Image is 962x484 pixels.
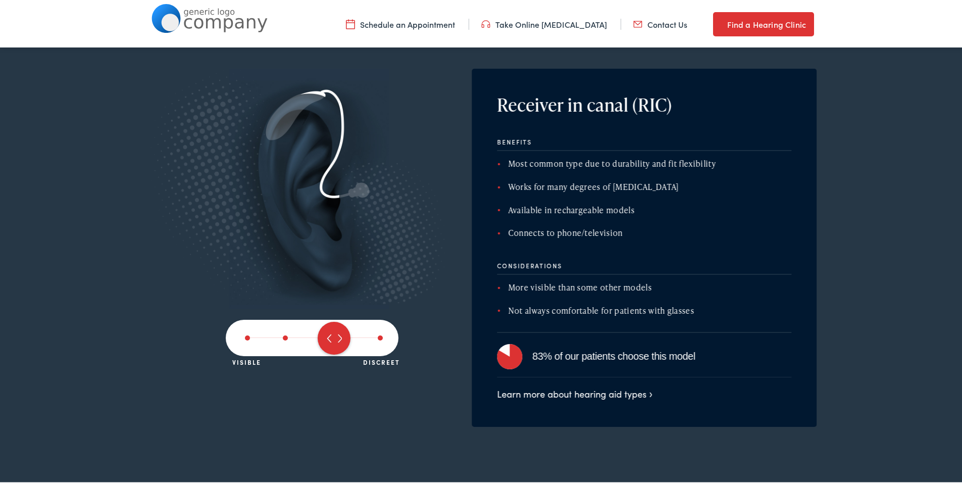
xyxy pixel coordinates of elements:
a: Learn more about hearing aid types [497,385,652,398]
div: Benefits [497,136,791,149]
img: utility icon [346,17,355,28]
div: Visible [232,354,261,364]
li: Connects to phone/television [497,224,791,237]
li: More visible than some other models [497,279,791,292]
a: Find a Hearing Clinic [713,10,814,34]
div: 83% of our patients choose this model [532,346,791,362]
a: Take Online [MEDICAL_DATA] [481,17,607,28]
a: Schedule an Appointment [346,17,455,28]
a: Contact Us [633,17,687,28]
li: Available in rechargeable models [497,202,791,215]
img: utility icon [713,16,722,28]
img: utility icon [481,17,490,28]
h2: Receiver in canal (RIC) [497,92,775,114]
div: Considerations [497,260,791,273]
li: Not always comfortable for patients with glasses [497,302,791,315]
img: utility icon [633,17,642,28]
li: Most common type due to durability and fit flexibility [497,155,791,168]
li: Works for many degrees of [MEDICAL_DATA] [497,178,791,191]
div: Discreet [363,354,400,364]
